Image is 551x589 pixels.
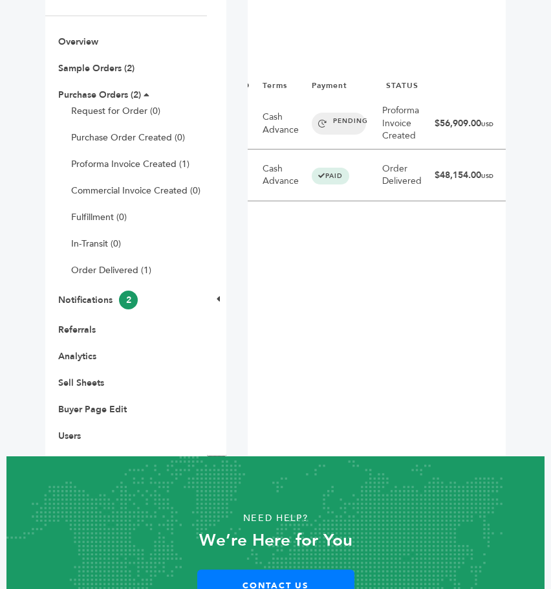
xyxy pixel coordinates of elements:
a: Notifications2 [58,294,138,306]
a: Analytics [58,350,96,362]
td: Proforma Invoice Created [376,98,428,150]
a: Buyer Page Edit [58,403,127,416]
a: Proforma Invoice Created (1) [71,158,189,170]
td: Cash Advance [256,98,305,150]
td: $56,909.00 [428,98,500,150]
a: Commercial Invoice Created (0) [71,184,200,197]
a: Fulfillment (0) [71,211,127,223]
a: Order Delivered (1) [71,264,151,276]
a: Payment [312,80,347,91]
span: USD [481,120,493,128]
td: Cash Advance [256,150,305,201]
a: Sell Sheets [58,377,104,389]
span: USD [481,172,493,180]
a: Users [58,430,81,442]
a: Overview [58,36,98,48]
a: Referrals [58,324,96,336]
a: In-Transit (0) [71,238,121,250]
a: Purchase Orders (2) [58,89,141,101]
a: Request for Order (0) [71,105,160,117]
td: $48,154.00 [428,150,500,201]
strong: We’re Here for You [199,529,352,552]
span: PENDING [312,113,366,135]
th: STATUS [376,74,428,98]
span: 2 [119,291,138,309]
td: Order Delivered [376,150,428,201]
span: PAID [312,168,349,184]
a: Purchase Order Created (0) [71,131,185,144]
p: Need Help? [34,509,518,528]
a: Terms [263,80,287,91]
a: Sample Orders (2) [58,62,135,74]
